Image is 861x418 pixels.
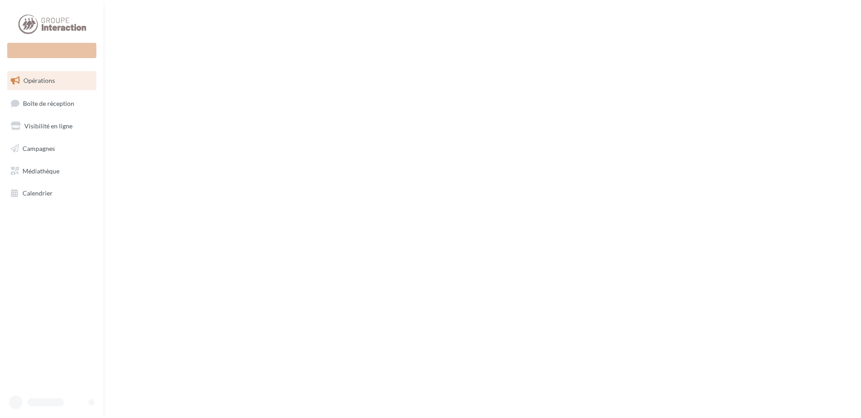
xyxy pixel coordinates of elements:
[5,94,98,113] a: Boîte de réception
[7,43,96,58] div: Nouvelle campagne
[23,145,55,152] span: Campagnes
[5,139,98,158] a: Campagnes
[5,71,98,90] a: Opérations
[23,167,59,174] span: Médiathèque
[23,99,74,107] span: Boîte de réception
[5,184,98,203] a: Calendrier
[5,117,98,136] a: Visibilité en ligne
[23,189,53,197] span: Calendrier
[23,77,55,84] span: Opérations
[24,122,73,130] span: Visibilité en ligne
[5,162,98,181] a: Médiathèque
